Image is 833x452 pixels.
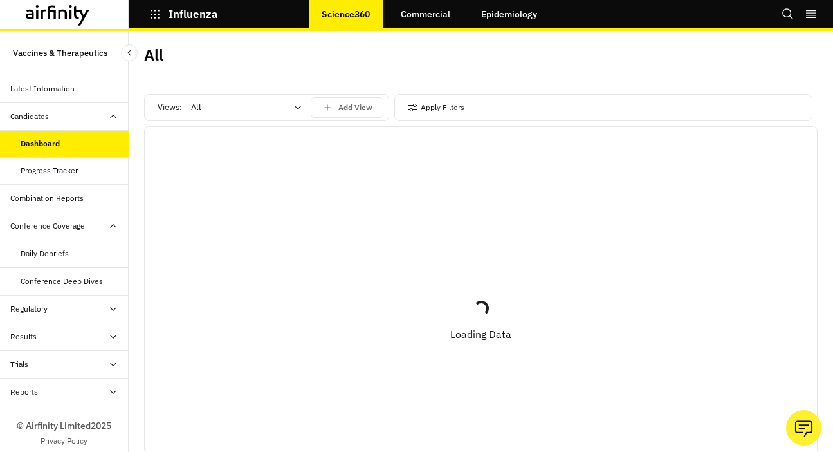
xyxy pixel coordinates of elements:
[158,97,383,118] div: Views:
[21,248,69,259] div: Daily Debriefs
[450,326,511,342] p: Loading Data
[10,220,85,232] div: Conference Coverage
[10,193,84,204] div: Combination Reports
[149,3,218,25] button: Influenza
[782,3,794,25] button: Search
[786,410,821,446] button: Ask our analysts
[311,97,383,118] button: save changes
[10,111,49,122] div: Candidates
[121,44,138,61] button: Close Sidebar
[17,419,111,433] p: © Airfinity Limited 2025
[408,97,464,118] button: Apply Filters
[338,103,372,112] p: Add View
[21,276,103,287] div: Conference Deep Dives
[41,435,87,447] a: Privacy Policy
[21,165,78,176] div: Progress Tracker
[10,303,48,315] div: Regulatory
[13,41,107,65] p: Vaccines & Therapeutics
[21,138,60,149] div: Dashboard
[10,83,75,95] div: Latest Information
[10,359,28,370] div: Trials
[169,8,218,20] p: Influenza
[10,331,37,343] div: Results
[322,9,370,19] p: Science360
[144,46,163,64] h2: All
[10,386,38,398] div: Reports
